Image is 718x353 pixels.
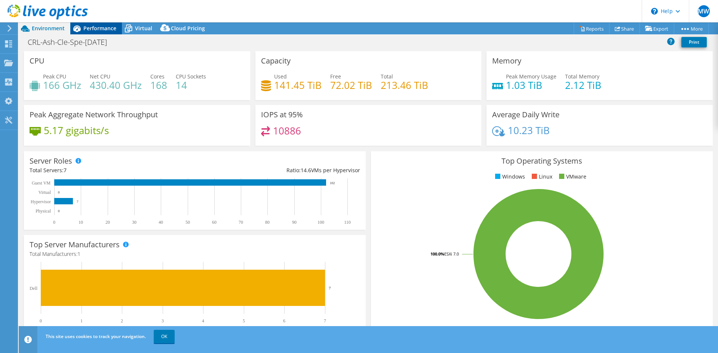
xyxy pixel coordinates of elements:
[261,57,291,65] h3: Capacity
[530,173,552,181] li: Linux
[330,73,341,80] span: Free
[557,173,586,181] li: VMware
[30,241,120,249] h3: Top Server Manufacturers
[212,220,217,225] text: 60
[24,38,119,46] h1: CRL-Ash-Cle-Spe-[DATE]
[121,318,123,323] text: 2
[105,220,110,225] text: 20
[492,57,521,65] h3: Memory
[330,81,372,89] h4: 72.02 TiB
[674,23,709,34] a: More
[30,57,45,65] h3: CPU
[80,318,83,323] text: 1
[273,127,301,135] h4: 10886
[609,23,640,34] a: Share
[150,73,165,80] span: Cores
[32,25,65,32] span: Environment
[243,318,245,323] text: 5
[36,208,51,214] text: Physical
[90,73,110,80] span: Net CPU
[381,81,428,89] h4: 213.46 TiB
[261,111,303,119] h3: IOPS at 95%
[330,181,335,185] text: 102
[30,157,72,165] h3: Server Roles
[30,111,158,119] h3: Peak Aggregate Network Throughput
[430,251,444,257] tspan: 100.0%
[274,81,322,89] h4: 141.45 TiB
[698,5,710,17] span: MW
[132,220,136,225] text: 30
[329,286,331,290] text: 7
[493,173,525,181] li: Windows
[40,318,42,323] text: 0
[565,81,601,89] h4: 2.12 TiB
[176,81,206,89] h4: 14
[381,73,393,80] span: Total
[150,81,167,89] h4: 168
[574,23,610,34] a: Reports
[185,220,190,225] text: 50
[162,318,164,323] text: 3
[135,25,152,32] span: Virtual
[324,318,326,323] text: 7
[32,180,50,186] text: Guest VM
[154,330,175,343] a: OK
[301,167,311,174] span: 14.6
[77,200,79,204] text: 7
[46,333,146,340] span: This site uses cookies to track your navigation.
[565,73,599,80] span: Total Memory
[239,220,243,225] text: 70
[274,73,287,80] span: Used
[64,167,67,174] span: 7
[176,73,206,80] span: CPU Sockets
[58,191,60,194] text: 0
[44,126,109,134] h4: 5.17 gigabits/s
[53,220,55,225] text: 0
[43,73,66,80] span: Peak CPU
[83,25,116,32] span: Performance
[159,220,163,225] text: 40
[43,81,81,89] h4: 166 GHz
[30,286,37,291] text: Dell
[292,220,297,225] text: 90
[31,199,51,204] text: Hypervisor
[195,166,360,174] div: Ratio: VMs per Hypervisor
[681,37,707,47] a: Print
[651,8,658,15] svg: \n
[39,190,51,195] text: Virtual
[30,250,360,258] h4: Total Manufacturers:
[508,126,550,134] h4: 10.23 TiB
[506,81,556,89] h4: 1.03 TiB
[90,81,142,89] h4: 430.40 GHz
[77,250,80,257] span: 1
[202,318,204,323] text: 4
[639,23,674,34] a: Export
[58,209,60,213] text: 0
[317,220,324,225] text: 100
[377,157,707,165] h3: Top Operating Systems
[344,220,351,225] text: 110
[265,220,270,225] text: 80
[283,318,285,323] text: 6
[506,73,556,80] span: Peak Memory Usage
[444,251,459,257] tspan: ESXi 7.0
[492,111,559,119] h3: Average Daily Write
[171,25,205,32] span: Cloud Pricing
[79,220,83,225] text: 10
[30,166,195,174] div: Total Servers:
